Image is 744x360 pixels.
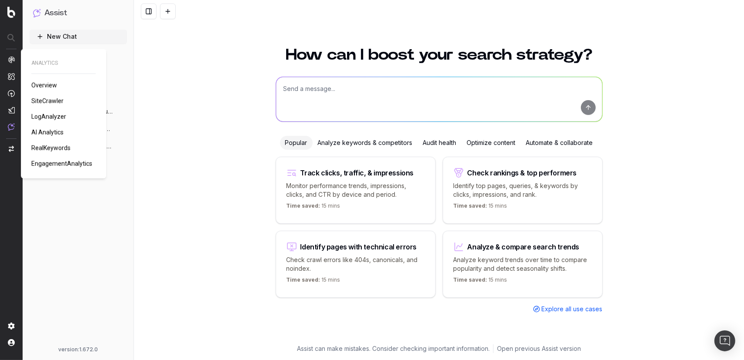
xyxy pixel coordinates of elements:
[8,56,15,63] img: Analytics
[31,81,60,90] a: Overview
[287,202,320,209] span: Time saved:
[44,7,67,19] h1: Assist
[31,160,92,167] span: EngagementAnalytics
[418,136,462,150] div: Audit health
[8,73,15,80] img: Intelligence
[31,60,96,67] span: ANALYTICS
[287,182,425,199] p: Monitor performance trends, impressions, clicks, and CTR by device and period.
[8,107,15,114] img: Studio
[454,182,592,199] p: Identify top pages, queries, & keywords by clicks, impressions, and rank.
[33,7,123,19] button: Assist
[33,346,123,353] div: version: 1.672.0
[8,123,15,131] img: Assist
[276,47,603,63] h1: How can I boost your search strategy?
[31,128,67,137] a: AI Analytics
[31,145,70,151] span: RealKeywords
[287,276,320,283] span: Time saved:
[287,276,340,287] p: 15 mins
[8,339,15,346] img: My account
[7,7,15,18] img: Botify logo
[533,305,603,313] a: Explore all use cases
[8,90,15,97] img: Activation
[31,112,70,121] a: LogAnalyzer
[467,243,580,250] div: Analyze & compare search trends
[31,82,57,89] span: Overview
[467,169,577,176] div: Check rankings & top performers
[313,136,418,150] div: Analyze keywords & competitors
[8,323,15,330] img: Setting
[454,276,487,283] span: Time saved:
[297,344,490,353] p: Assist can make mistakes. Consider checking important information.
[31,159,96,168] a: EngagementAnalytics
[462,136,521,150] div: Optimize content
[454,276,507,287] p: 15 mins
[714,330,735,351] div: Open Intercom Messenger
[9,146,14,152] img: Switch project
[300,169,414,176] div: Track clicks, traffic, & impressions
[287,202,340,213] p: 15 mins
[30,47,127,61] a: How to use Assist
[454,202,507,213] p: 15 mins
[300,243,417,250] div: Identify pages with technical errors
[31,113,66,120] span: LogAnalyzer
[454,256,592,273] p: Analyze keyword trends over time to compare popularity and detect seasonality shifts.
[287,256,425,273] p: Check crawl errors like 404s, canonicals, and noindex.
[542,305,603,313] span: Explore all use cases
[31,144,74,152] a: RealKeywords
[497,344,581,353] a: Open previous Assist version
[454,202,487,209] span: Time saved:
[521,136,598,150] div: Automate & collaborate
[33,9,41,17] img: Assist
[280,136,313,150] div: Popular
[31,97,67,105] a: SiteCrawler
[31,98,63,104] span: SiteCrawler
[30,30,127,44] button: New Chat
[31,129,63,136] span: AI Analytics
